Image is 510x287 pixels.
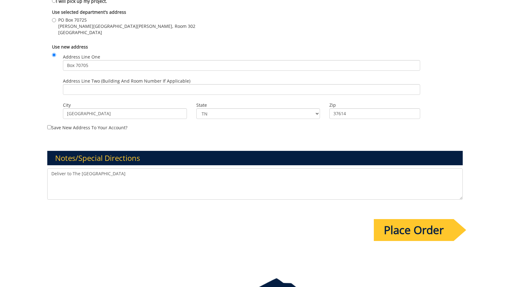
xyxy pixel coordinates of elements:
label: Address Line Two (Building and Room Number if applicable) [63,78,420,95]
b: Use new address [52,44,88,50]
span: PO Box 70725 [58,17,195,23]
label: City [63,102,187,108]
h3: Notes/Special Directions [47,151,463,165]
b: Use selected department's address [52,9,126,15]
input: Save new address to your account? [47,125,51,129]
input: Place Order [374,219,454,241]
input: PO Box 70725 [PERSON_NAME][GEOGRAPHIC_DATA][PERSON_NAME], Room 302 [GEOGRAPHIC_DATA] [52,18,56,22]
label: Address Line One [63,54,420,71]
input: Address Line One [63,60,420,71]
label: Zip [329,102,420,108]
input: Zip [329,108,420,119]
label: State [196,102,320,108]
input: Address Line Two (Building and Room Number if applicable) [63,84,420,95]
input: City [63,108,187,119]
span: [PERSON_NAME][GEOGRAPHIC_DATA][PERSON_NAME], Room 302 [58,23,195,29]
span: [GEOGRAPHIC_DATA] [58,29,195,36]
